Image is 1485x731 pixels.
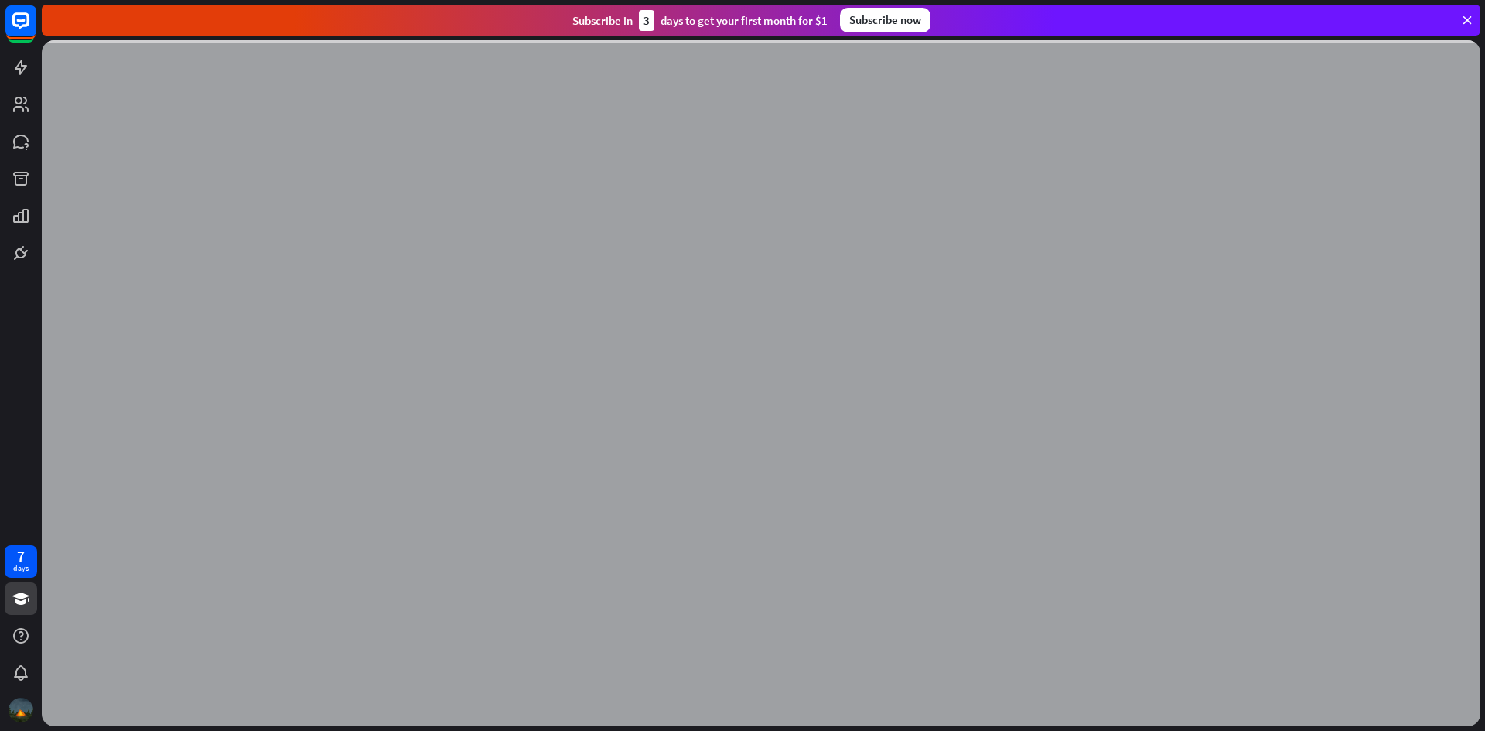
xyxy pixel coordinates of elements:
[5,545,37,578] a: 7 days
[13,563,29,574] div: days
[639,10,654,31] div: 3
[840,8,930,32] div: Subscribe now
[572,10,828,31] div: Subscribe in days to get your first month for $1
[17,549,25,563] div: 7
